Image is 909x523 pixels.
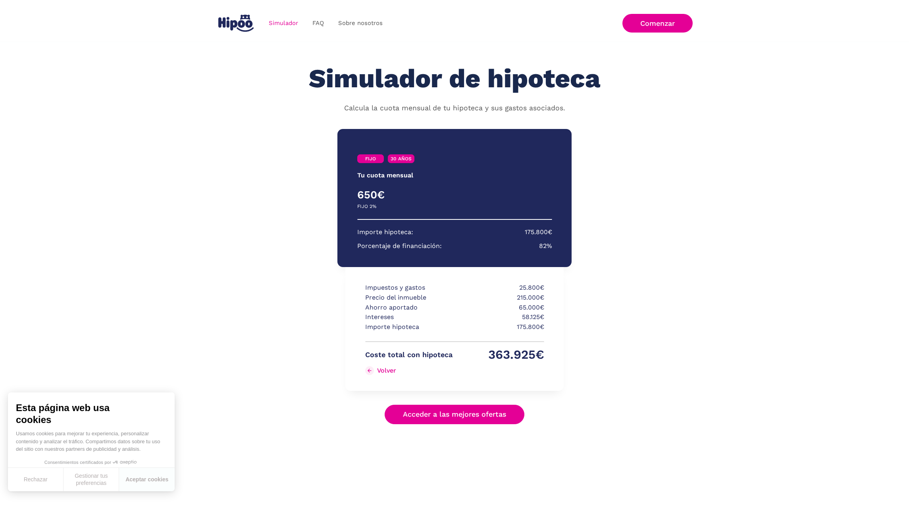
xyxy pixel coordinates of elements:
p: Impuestos y gastos [365,283,453,293]
p: 58.125€ [457,312,544,322]
p: 363.925€ [457,350,544,360]
a: Sobre nosotros [331,15,390,31]
p: Precio del inmueble [365,293,453,303]
a: FIJO [357,154,384,163]
p: Porcentaje de financiación: [357,241,442,251]
a: Comenzar [622,14,693,33]
p: 175.800€ [525,227,552,237]
p: FIJO 2% [357,202,376,212]
p: Ahorro aportado [365,303,453,313]
h1: Simulador de hipoteca [309,64,600,93]
div: Simulador Form success [276,121,633,440]
p: 175.800€ [457,322,544,332]
a: Volver [365,364,453,377]
p: Intereses [365,312,453,322]
a: Acceder a las mejores ofertas [385,405,524,424]
p: 25.800€ [457,283,544,293]
p: Tu cuota mensual [357,171,413,181]
p: 215.000€ [457,293,544,303]
p: Importe hipoteca [365,322,453,332]
p: Coste total con hipoteca [365,350,453,360]
p: 82% [539,241,552,251]
h4: 650€ [357,188,455,202]
p: Importe hipoteca: [357,227,413,237]
div: Volver [377,367,396,374]
a: FAQ [305,15,331,31]
a: 30 AÑOS [388,154,414,163]
a: Simulador [262,15,305,31]
a: home [216,12,255,35]
p: Calcula la cuota mensual de tu hipoteca y sus gastos asociados. [344,103,565,113]
p: 65.000€ [457,303,544,313]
